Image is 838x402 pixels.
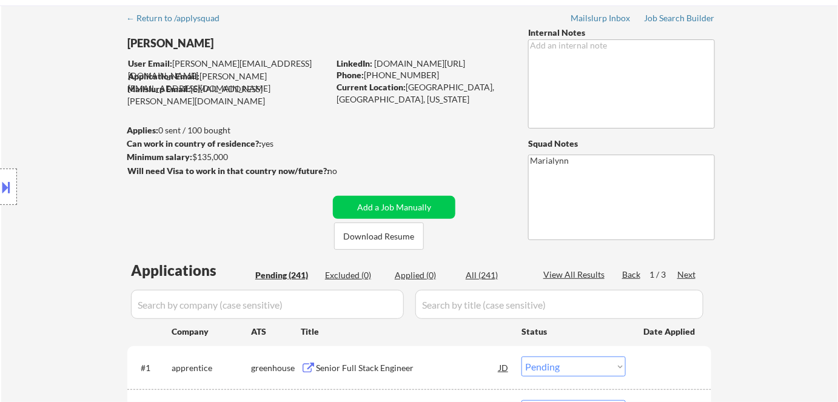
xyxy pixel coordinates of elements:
div: JD [498,357,510,378]
div: greenhouse [251,362,301,374]
div: Excluded (0) [325,269,386,281]
div: Applied (0) [395,269,455,281]
a: ← Return to /applysquad [126,13,231,25]
div: Mailslurp Inbox [571,14,631,22]
div: Internal Notes [528,27,715,39]
div: Senior Full Stack Engineer [316,362,499,374]
div: Status [521,320,626,342]
strong: Phone: [337,70,364,80]
div: Title [301,326,510,338]
div: Next [677,269,697,281]
input: Search by company (case sensitive) [131,290,404,319]
div: #1 [141,362,162,374]
div: Job Search Builder [644,14,715,22]
strong: User Email: [128,58,172,69]
strong: Application Email: [128,71,199,81]
div: View All Results [543,269,608,281]
div: All (241) [466,269,526,281]
div: Pending (241) [255,269,316,281]
div: ← Return to /applysquad [126,14,231,22]
div: [EMAIL_ADDRESS][PERSON_NAME][DOMAIN_NAME] [127,83,329,107]
a: [DOMAIN_NAME][URL] [374,58,465,69]
div: Date Applied [643,326,697,338]
strong: Will need Visa to work in that country now/future?: [127,166,329,176]
div: Squad Notes [528,138,715,150]
div: ATS [251,326,301,338]
div: Back [622,269,642,281]
a: Mailslurp Inbox [571,13,631,25]
strong: Current Location: [337,82,406,92]
strong: LinkedIn: [337,58,372,69]
div: $135,000 [127,151,329,163]
a: Job Search Builder [644,13,715,25]
button: Download Resume [334,223,424,250]
div: [PHONE_NUMBER] [337,69,508,81]
div: 0 sent / 100 bought [127,124,329,136]
div: 1 / 3 [649,269,677,281]
div: no [327,165,362,177]
div: [PERSON_NAME][EMAIL_ADDRESS][DOMAIN_NAME] [128,58,329,81]
div: Company [172,326,251,338]
div: [GEOGRAPHIC_DATA], [GEOGRAPHIC_DATA], [US_STATE] [337,81,508,105]
div: [PERSON_NAME] [127,36,377,51]
div: yes [127,138,325,150]
div: [PERSON_NAME][EMAIL_ADDRESS][DOMAIN_NAME] [128,70,329,94]
button: Add a Job Manually [333,196,455,219]
input: Search by title (case sensitive) [415,290,703,319]
div: apprentice [172,362,251,374]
